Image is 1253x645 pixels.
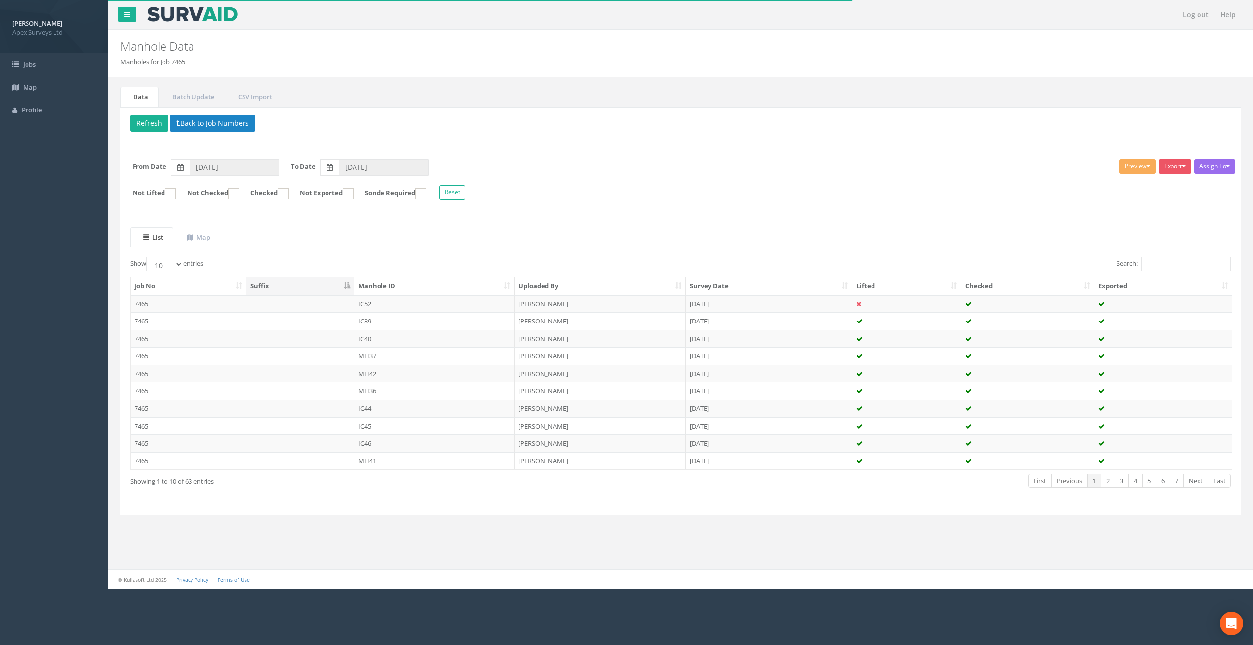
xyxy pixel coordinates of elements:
a: 2 [1101,474,1115,488]
uib-tab-heading: List [143,233,163,242]
select: Showentries [146,257,183,271]
span: Map [23,83,37,92]
td: [DATE] [686,330,852,348]
td: 7465 [131,417,246,435]
button: Preview [1119,159,1156,174]
a: Privacy Policy [176,576,208,583]
td: IC46 [354,434,515,452]
td: [PERSON_NAME] [515,382,686,400]
td: 7465 [131,400,246,417]
strong: [PERSON_NAME] [12,19,62,27]
label: To Date [291,162,316,171]
a: List [130,227,173,247]
input: Search: [1141,257,1231,271]
a: Batch Update [160,87,224,107]
span: Apex Surveys Ltd [12,28,96,37]
th: Lifted: activate to sort column ascending [852,277,961,295]
input: To Date [339,159,429,176]
label: From Date [133,162,166,171]
td: 7465 [131,295,246,313]
small: © Kullasoft Ltd 2025 [118,576,167,583]
th: Job No: activate to sort column ascending [131,277,246,295]
uib-tab-heading: Map [187,233,210,242]
input: From Date [190,159,279,176]
a: Data [120,87,159,107]
td: [PERSON_NAME] [515,295,686,313]
label: Sonde Required [355,188,426,199]
td: [DATE] [686,365,852,382]
td: IC52 [354,295,515,313]
td: [PERSON_NAME] [515,452,686,470]
td: [PERSON_NAME] [515,347,686,365]
a: 6 [1156,474,1170,488]
td: MH36 [354,382,515,400]
th: Exported: activate to sort column ascending [1094,277,1232,295]
td: [DATE] [686,434,852,452]
td: 7465 [131,382,246,400]
td: 7465 [131,365,246,382]
td: 7465 [131,312,246,330]
td: [DATE] [686,452,852,470]
span: Jobs [23,60,36,69]
label: Not Checked [177,188,239,199]
td: [PERSON_NAME] [515,312,686,330]
td: [DATE] [686,312,852,330]
label: Not Lifted [123,188,176,199]
td: IC44 [354,400,515,417]
th: Manhole ID: activate to sort column ascending [354,277,515,295]
a: Terms of Use [218,576,250,583]
td: [PERSON_NAME] [515,434,686,452]
td: [DATE] [686,382,852,400]
h2: Manhole Data [120,40,1052,53]
label: Not Exported [290,188,354,199]
td: MH41 [354,452,515,470]
a: CSV Import [225,87,282,107]
td: [PERSON_NAME] [515,330,686,348]
td: 7465 [131,347,246,365]
td: MH42 [354,365,515,382]
a: 5 [1142,474,1156,488]
span: Profile [22,106,42,114]
td: IC40 [354,330,515,348]
a: Next [1183,474,1208,488]
li: Manholes for Job 7465 [120,57,185,67]
td: IC45 [354,417,515,435]
td: [DATE] [686,400,852,417]
label: Show entries [130,257,203,271]
td: 7465 [131,330,246,348]
a: 1 [1087,474,1101,488]
td: [PERSON_NAME] [515,417,686,435]
th: Checked: activate to sort column ascending [961,277,1095,295]
a: Last [1208,474,1231,488]
a: 7 [1170,474,1184,488]
a: 4 [1128,474,1143,488]
td: [DATE] [686,347,852,365]
button: Reset [439,185,465,200]
th: Uploaded By: activate to sort column ascending [515,277,686,295]
label: Search: [1117,257,1231,271]
a: [PERSON_NAME] Apex Surveys Ltd [12,16,96,37]
th: Suffix: activate to sort column descending [246,277,354,295]
a: Previous [1051,474,1088,488]
button: Refresh [130,115,168,132]
th: Survey Date: activate to sort column ascending [686,277,852,295]
a: Map [174,227,220,247]
td: IC39 [354,312,515,330]
button: Back to Job Numbers [170,115,255,132]
td: [DATE] [686,295,852,313]
button: Export [1159,159,1191,174]
button: Assign To [1194,159,1235,174]
a: 3 [1115,474,1129,488]
td: [PERSON_NAME] [515,365,686,382]
label: Checked [241,188,289,199]
a: First [1028,474,1052,488]
td: MH37 [354,347,515,365]
div: Open Intercom Messenger [1220,612,1243,635]
td: [PERSON_NAME] [515,400,686,417]
div: Showing 1 to 10 of 63 entries [130,473,580,486]
td: 7465 [131,434,246,452]
td: [DATE] [686,417,852,435]
td: 7465 [131,452,246,470]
